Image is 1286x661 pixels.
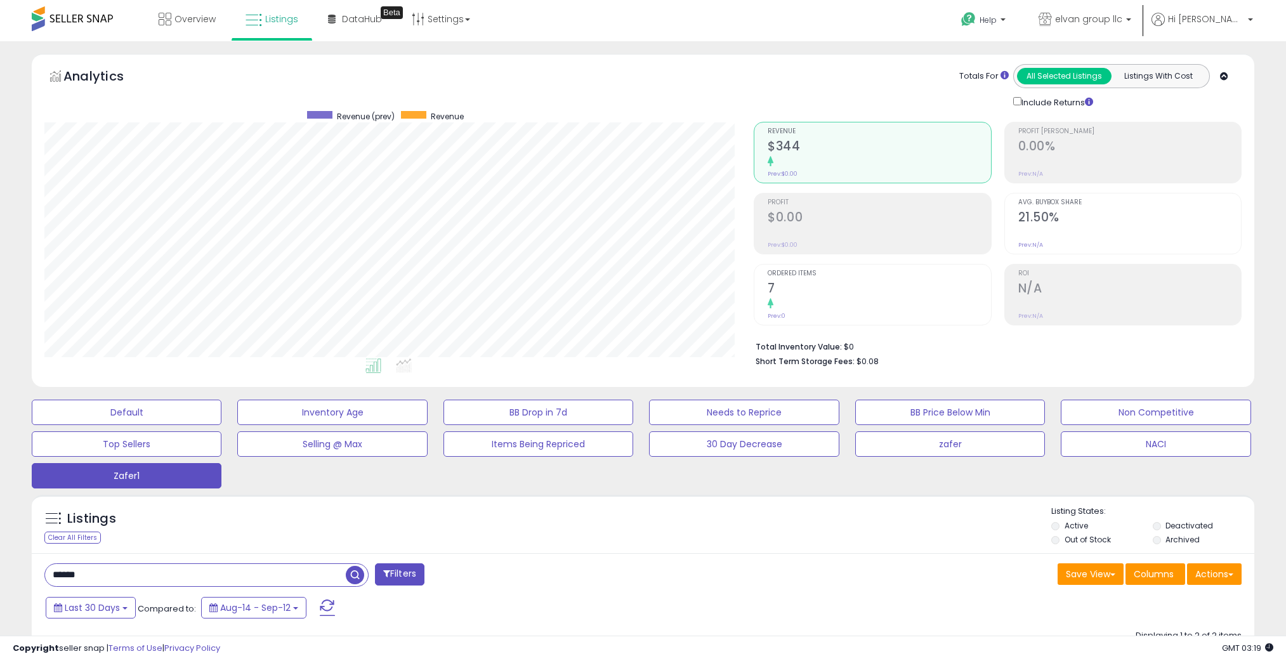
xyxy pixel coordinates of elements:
button: zafer [855,431,1045,457]
span: elvan group llc [1055,13,1122,25]
span: Help [980,15,997,25]
h2: $0.00 [768,210,990,227]
li: $0 [756,338,1232,353]
small: Prev: $0.00 [768,170,797,178]
h2: 21.50% [1018,210,1241,227]
span: Last 30 Days [65,601,120,614]
button: BB Drop in 7d [443,400,633,425]
button: Items Being Repriced [443,431,633,457]
span: Profit [768,199,990,206]
button: Top Sellers [32,431,221,457]
small: Prev: N/A [1018,312,1043,320]
small: Prev: 0 [768,312,785,320]
h5: Listings [67,510,116,528]
h2: 7 [768,281,990,298]
div: seller snap | | [13,643,220,655]
label: Out of Stock [1065,534,1111,545]
button: Needs to Reprice [649,400,839,425]
button: Filters [375,563,424,586]
a: Privacy Policy [164,642,220,654]
span: Revenue [768,128,990,135]
span: Profit [PERSON_NAME] [1018,128,1241,135]
div: Tooltip anchor [381,6,403,19]
button: NACI [1061,431,1250,457]
button: Aug-14 - Sep-12 [201,597,306,618]
button: Columns [1125,563,1185,585]
span: ROI [1018,270,1241,277]
div: Clear All Filters [44,532,101,544]
span: Aug-14 - Sep-12 [220,601,291,614]
button: Inventory Age [237,400,427,425]
b: Short Term Storage Fees: [756,356,855,367]
span: Avg. Buybox Share [1018,199,1241,206]
button: Default [32,400,221,425]
div: Include Returns [1004,95,1108,109]
span: Overview [174,13,216,25]
strong: Copyright [13,642,59,654]
small: Prev: $0.00 [768,241,797,249]
span: Hi [PERSON_NAME] [1168,13,1244,25]
p: Listing States: [1051,506,1254,518]
button: Selling @ Max [237,431,427,457]
button: 30 Day Decrease [649,431,839,457]
b: Total Inventory Value: [756,341,842,352]
label: Deactivated [1165,520,1213,531]
button: BB Price Below Min [855,400,1045,425]
span: $0.08 [856,355,879,367]
h5: Analytics [63,67,148,88]
i: Get Help [961,11,976,27]
label: Active [1065,520,1088,531]
a: Hi [PERSON_NAME] [1151,13,1253,41]
span: Revenue (prev) [337,111,395,122]
button: Non Competitive [1061,400,1250,425]
a: Help [951,2,1018,41]
h2: 0.00% [1018,139,1241,156]
small: Prev: N/A [1018,241,1043,249]
span: DataHub [342,13,382,25]
span: 2025-10-14 03:19 GMT [1222,642,1273,654]
div: Totals For [959,70,1009,82]
button: Zafer1 [32,463,221,488]
span: Revenue [431,111,464,122]
button: Actions [1187,563,1242,585]
h2: $344 [768,139,990,156]
label: Archived [1165,534,1200,545]
button: Last 30 Days [46,597,136,618]
a: Terms of Use [108,642,162,654]
span: Listings [265,13,298,25]
h2: N/A [1018,281,1241,298]
span: Compared to: [138,603,196,615]
span: Columns [1134,568,1174,580]
span: Ordered Items [768,270,990,277]
small: Prev: N/A [1018,170,1043,178]
div: Displaying 1 to 2 of 2 items [1136,630,1242,642]
button: Listings With Cost [1111,68,1205,84]
button: All Selected Listings [1017,68,1112,84]
button: Save View [1058,563,1124,585]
